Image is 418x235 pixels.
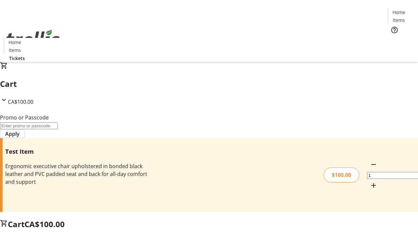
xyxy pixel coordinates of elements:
[324,167,359,182] div: $100.00
[393,9,405,16] span: Home
[388,38,414,45] a: Tickets
[4,55,30,62] a: Tickets
[9,47,21,54] span: Items
[4,39,25,46] a: Home
[5,162,148,186] div: Ergonomic executive chair upholstered in bonded black leather and PVC padded seat and back for al...
[393,38,409,45] span: Tickets
[388,9,409,16] a: Home
[388,23,401,37] button: Help
[367,179,380,192] button: Increment by one
[5,130,20,138] span: Apply
[388,17,409,23] a: Items
[9,55,25,62] span: Tickets
[8,98,33,105] span: CA$100.00
[4,47,25,54] a: Items
[393,17,405,23] span: Items
[24,219,65,229] span: CA$100.00
[5,147,148,156] h3: Test Item
[4,23,62,55] img: Orient E2E Organization FhsNP1R4s6's Logo
[8,39,21,46] span: Home
[367,158,380,171] button: Decrement by one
